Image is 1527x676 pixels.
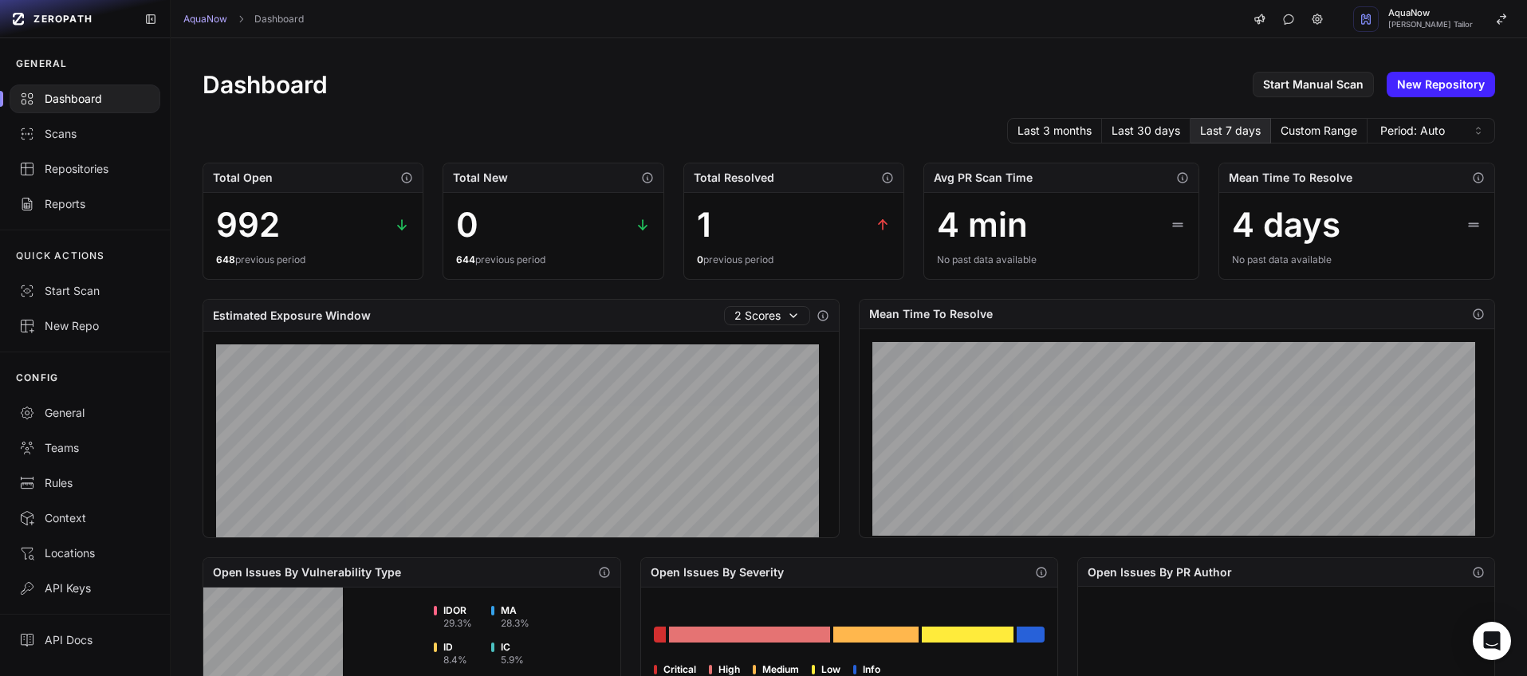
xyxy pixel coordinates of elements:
div: previous period [697,253,891,266]
div: Go to issues list [833,627,919,643]
div: Dashboard [19,91,151,107]
span: 0 [697,253,703,265]
div: 1 [697,206,711,244]
span: High [718,663,740,676]
div: Go to issues list [654,627,666,643]
button: Last 3 months [1007,118,1102,143]
h2: Total New [453,170,508,186]
div: Teams [19,440,151,456]
a: Start Manual Scan [1253,72,1374,97]
h2: Mean Time To Resolve [869,306,993,322]
div: Go to issues list [669,627,830,643]
div: No past data available [1232,253,1482,266]
span: ID [443,641,467,654]
div: 4 min [937,206,1028,244]
h1: Dashboard [203,70,328,99]
a: Dashboard [254,13,304,26]
span: 644 [456,253,475,265]
svg: chevron right, [235,14,246,25]
div: previous period [456,253,650,266]
span: MA [501,604,529,617]
span: Critical [663,663,696,676]
h2: Estimated Exposure Window [213,308,371,324]
button: Last 30 days [1102,118,1191,143]
div: Rules [19,475,151,491]
span: [PERSON_NAME] Tailor [1388,21,1473,29]
span: Medium [762,663,799,676]
nav: breadcrumb [183,13,304,26]
div: Repositories [19,161,151,177]
div: 29.3 % [443,617,472,630]
p: GENERAL [16,57,67,70]
h2: Open Issues By Severity [651,564,784,580]
div: 992 [216,206,280,244]
div: Open Intercom Messenger [1473,622,1511,660]
div: 4 days [1232,206,1340,244]
span: Low [821,663,840,676]
div: General [19,405,151,421]
p: CONFIG [16,371,58,384]
div: Start Scan [19,283,151,299]
div: API Keys [19,580,151,596]
div: No past data available [937,253,1187,266]
span: ZEROPATH [33,13,92,26]
div: API Docs [19,632,151,648]
a: AquaNow [183,13,227,26]
span: Period: Auto [1380,123,1445,139]
div: New Repo [19,318,151,334]
div: 28.3 % [501,617,529,630]
h2: Total Resolved [694,170,774,186]
button: Last 7 days [1191,118,1271,143]
h2: Open Issues By Vulnerability Type [213,564,401,580]
div: Reports [19,196,151,212]
h2: Total Open [213,170,273,186]
h2: Mean Time To Resolve [1229,170,1352,186]
div: 8.4 % [443,654,467,666]
div: Go to issues list [1017,627,1045,643]
span: IC [501,641,524,654]
div: Locations [19,545,151,561]
button: 2 Scores [724,306,810,325]
div: 5.9 % [501,654,524,666]
div: Scans [19,126,151,142]
div: Go to issues list [922,627,1013,643]
svg: caret sort, [1472,124,1485,137]
div: Context [19,510,151,526]
h2: Open Issues By PR Author [1088,564,1232,580]
span: Info [863,663,880,676]
a: New Repository [1387,72,1495,97]
h2: Avg PR Scan Time [934,170,1033,186]
button: Custom Range [1271,118,1368,143]
span: IDOR [443,604,472,617]
p: QUICK ACTIONS [16,250,105,262]
div: 0 [456,206,478,244]
span: 648 [216,253,235,265]
a: ZEROPATH [6,6,132,32]
span: AquaNow [1388,9,1473,18]
div: previous period [216,253,410,266]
